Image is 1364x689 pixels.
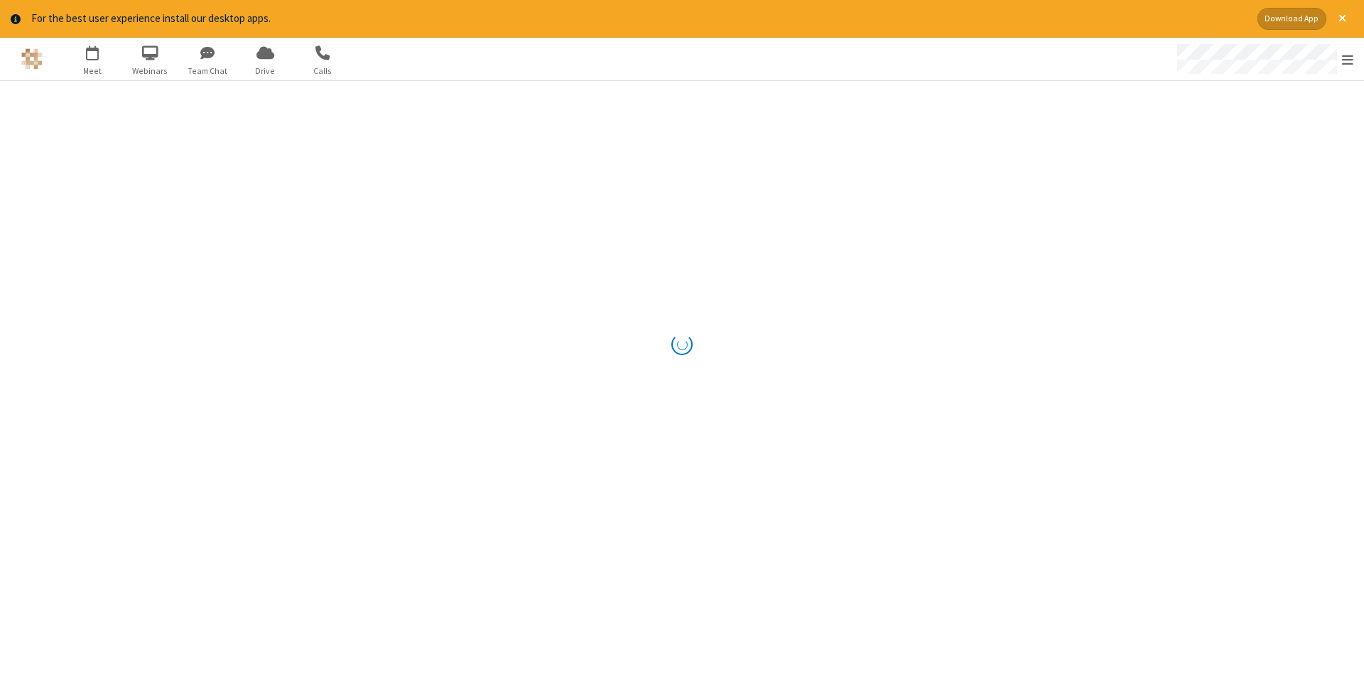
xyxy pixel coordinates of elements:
button: Download App [1257,8,1326,30]
div: Open menu [1164,38,1364,80]
button: Close alert [1331,8,1353,30]
span: Calls [296,65,350,77]
div: For the best user experience install our desktop apps. [31,11,1247,27]
span: Webinars [124,65,177,77]
span: Meet [66,65,119,77]
button: Logo [5,38,58,80]
span: Drive [239,65,292,77]
img: QA Selenium DO NOT DELETE OR CHANGE [21,48,43,70]
span: Team Chat [181,65,234,77]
